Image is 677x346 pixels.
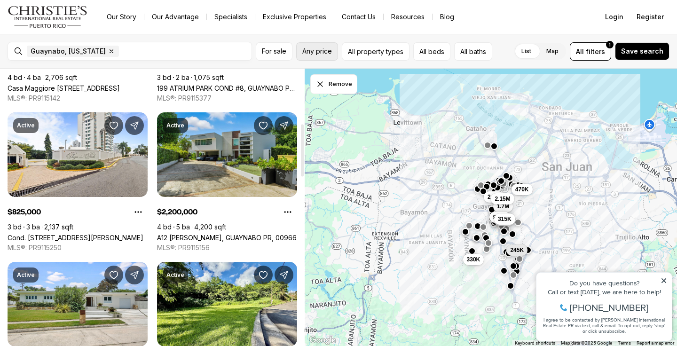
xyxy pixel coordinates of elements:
[166,271,184,279] p: Active
[463,253,484,265] button: 330K
[493,213,507,221] span: 995K
[484,191,504,203] button: 2.2M
[104,116,123,135] button: Save Property: Cond. Plaza del Prado 1203-A #1203-A
[515,186,529,193] span: 470K
[157,234,297,242] a: A12 PEDRO Y PEDROSA, GUAYNABO PR, 00966
[609,41,611,48] span: 1
[576,47,584,56] span: All
[17,122,35,129] p: Active
[498,215,512,223] span: 315K
[495,195,510,203] span: 2.15M
[586,47,605,56] span: filters
[275,266,293,284] button: Share Property
[514,43,539,60] label: List
[599,8,629,26] button: Login
[8,84,120,92] a: Casa Maggiore 400 CALLE UNIÓN #202, GUAYNABO PR, 00971
[493,200,513,212] button: 1.7M
[39,44,117,54] span: [PHONE_NUMBER]
[491,193,514,204] button: 2.15M
[512,184,533,195] button: 470K
[254,116,273,135] button: Save Property: A12 PEDRO Y PEDROSA
[255,10,334,24] a: Exclusive Properties
[10,30,136,37] div: Call or text [DATE], we are here to help!
[454,42,492,61] button: All baths
[157,84,297,92] a: 199 ATRIUM PARK COND #8, GUAYNABO PR, 00969
[125,116,144,135] button: Share Property
[488,193,500,201] span: 2.2M
[605,13,623,21] span: Login
[497,202,510,210] span: 1.7M
[296,42,338,61] button: Any price
[310,74,357,94] button: Dismiss drawing
[302,47,332,55] span: Any price
[99,10,144,24] a: Our Story
[275,116,293,135] button: Share Property
[8,234,143,242] a: Cond. Plaza del Prado 1203-A #1203-A, GUAYNABO PR, 00969
[494,213,515,225] button: 315K
[342,42,409,61] button: All property types
[413,42,450,61] button: All beds
[17,271,35,279] p: Active
[278,203,297,221] button: Property options
[489,212,511,223] button: 995K
[254,266,273,284] button: Save Property: Riverside Gated Community RIVERSIDE STREET
[433,10,462,24] a: Blog
[510,246,524,254] span: 245K
[8,6,88,28] img: logo
[31,47,106,55] span: Guaynabo, [US_STATE]
[467,255,480,263] span: 330K
[262,47,286,55] span: For sale
[539,43,566,60] label: Map
[506,244,527,256] button: 245K
[125,266,144,284] button: Share Property
[570,42,611,61] button: Allfilters1
[334,10,383,24] button: Contact Us
[615,42,669,60] button: Save search
[621,47,663,55] span: Save search
[256,42,292,61] button: For sale
[631,8,669,26] button: Register
[129,203,148,221] button: Property options
[10,21,136,28] div: Do you have questions?
[494,214,515,226] button: 825K
[104,266,123,284] button: Save Property:
[12,58,134,76] span: I agree to be contacted by [PERSON_NAME] International Real Estate PR via text, call & email. To ...
[166,122,184,129] p: Active
[637,13,664,21] span: Register
[207,10,255,24] a: Specialists
[144,10,206,24] a: Our Advantage
[384,10,432,24] a: Resources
